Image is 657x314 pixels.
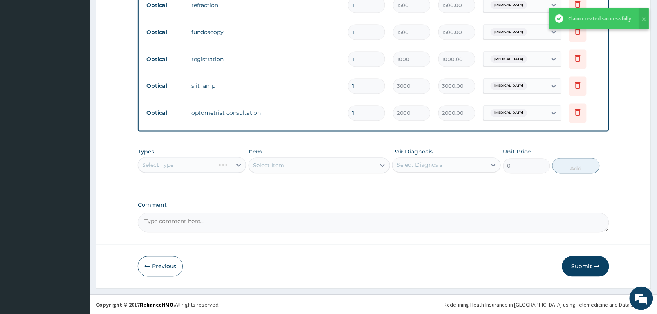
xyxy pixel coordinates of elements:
[138,202,609,209] label: Comment
[397,161,442,169] div: Select Diagnosis
[143,25,188,40] td: Optical
[392,148,433,156] label: Pair Diagnosis
[503,148,531,156] label: Unit Price
[491,109,527,117] span: [MEDICAL_DATA]
[128,4,147,23] div: Minimize live chat window
[140,301,173,309] a: RelianceHMO
[491,82,527,90] span: [MEDICAL_DATA]
[249,148,262,156] label: Item
[138,149,154,155] label: Types
[562,256,609,277] button: Submit
[188,51,344,67] td: registration
[569,14,632,23] div: Claim created successfully
[552,158,599,174] button: Add
[188,24,344,40] td: fundoscopy
[143,79,188,94] td: Optical
[188,105,344,121] td: optometrist consultation
[143,52,188,67] td: Optical
[491,1,527,9] span: [MEDICAL_DATA]
[143,106,188,121] td: Optical
[444,301,651,309] div: Redefining Heath Insurance in [GEOGRAPHIC_DATA] using Telemedicine and Data Science!
[491,28,527,36] span: [MEDICAL_DATA]
[188,78,344,94] td: slit lamp
[14,39,32,59] img: d_794563401_company_1708531726252_794563401
[138,256,183,277] button: Previous
[41,44,132,54] div: Chat with us now
[491,55,527,63] span: [MEDICAL_DATA]
[4,214,149,241] textarea: Type your message and hit 'Enter'
[96,301,175,309] strong: Copyright © 2017 .
[45,99,108,178] span: We're online!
